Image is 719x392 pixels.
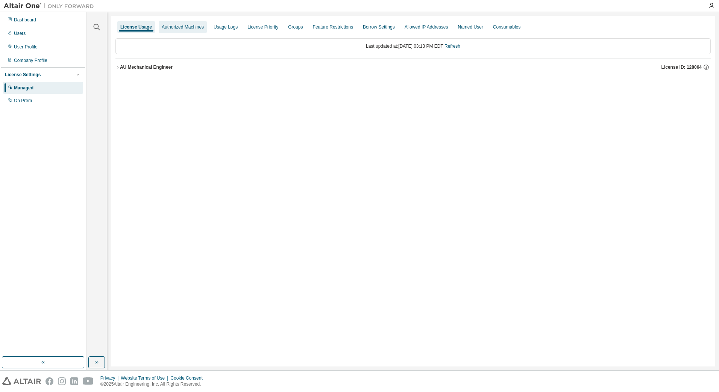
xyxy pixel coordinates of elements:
img: instagram.svg [58,377,66,385]
div: On Prem [14,98,32,104]
p: © 2025 Altair Engineering, Inc. All Rights Reserved. [100,381,207,387]
div: Groups [288,24,303,30]
div: Allowed IP Addresses [405,24,448,30]
div: Authorized Machines [162,24,204,30]
a: Refresh [444,44,460,49]
div: Feature Restrictions [313,24,353,30]
div: Website Terms of Use [121,375,170,381]
img: youtube.svg [83,377,94,385]
div: Named User [458,24,483,30]
img: altair_logo.svg [2,377,41,385]
div: License Priority [247,24,278,30]
div: User Profile [14,44,38,50]
div: Dashboard [14,17,36,23]
span: License ID: 128064 [661,64,702,70]
button: AU Mechanical EngineerLicense ID: 128064 [115,59,711,75]
div: Consumables [493,24,520,30]
div: Users [14,30,26,36]
div: License Settings [5,72,41,78]
div: Cookie Consent [170,375,207,381]
div: Company Profile [14,57,47,63]
img: facebook.svg [46,377,53,385]
img: Altair One [4,2,98,10]
div: AU Mechanical Engineer [120,64,173,70]
div: Privacy [100,375,121,381]
div: Managed [14,85,33,91]
div: Borrow Settings [363,24,395,30]
div: Usage Logs [214,24,238,30]
div: Last updated at: [DATE] 03:13 PM EDT [115,38,711,54]
img: linkedin.svg [70,377,78,385]
div: License Usage [120,24,152,30]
